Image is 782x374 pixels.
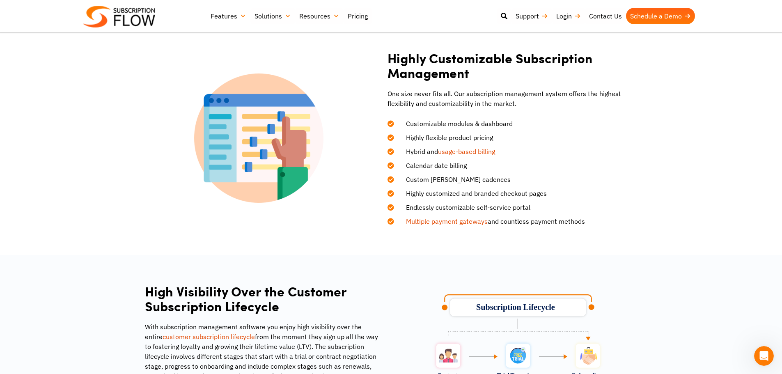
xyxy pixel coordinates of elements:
[295,8,344,24] a: Resources
[206,8,250,24] a: Features
[83,6,155,28] img: Subscriptionflow
[396,147,495,156] span: Hybrid and
[145,284,381,314] h2: High Visibility Over the Customer Subscription Lifecycle
[585,8,626,24] a: Contact Us
[396,188,547,198] span: Highly customized and branded checkout pages
[396,161,467,170] span: Calendar date billing
[396,174,511,184] span: Custom [PERSON_NAME] cadences
[396,119,513,128] span: Customizable modules & dashboard
[396,216,585,226] span: and countless payment methods
[552,8,585,24] a: Login
[163,333,255,341] a: customer subscription lifecycle
[406,217,488,225] a: Multiple payment gateways
[511,8,552,24] a: Support
[626,8,695,24] a: Schedule a Demo
[344,8,372,24] a: Pricing
[438,147,495,156] a: usage-based billing
[194,73,323,203] img: Highly Customizable Subscription Management Software
[388,89,638,108] p: One size never fits all. Our subscription management system offers the highest flexibility and cu...
[250,8,295,24] a: Solutions
[754,346,774,366] iframe: Intercom live chat
[388,50,638,81] h2: Highly Customizable Subscription Management
[396,133,493,142] span: Highly flexible product pricing
[396,202,530,212] span: Endlessly customizable self-service portal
